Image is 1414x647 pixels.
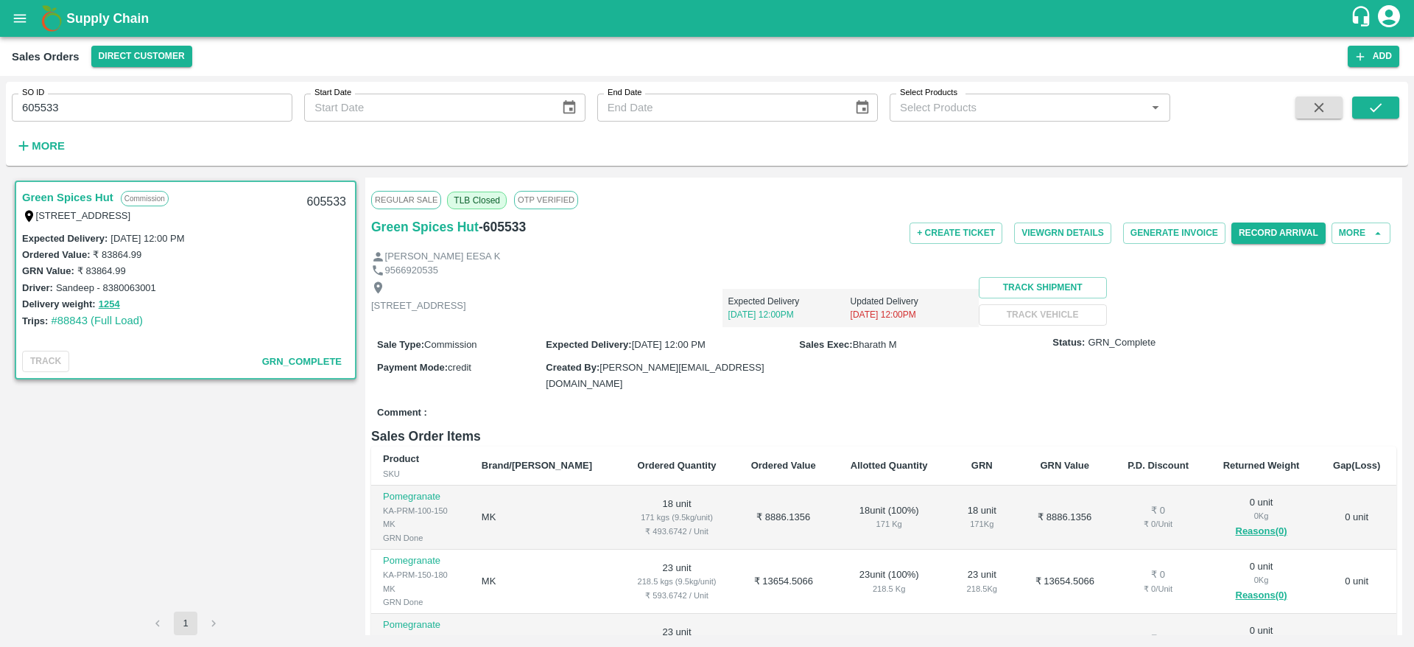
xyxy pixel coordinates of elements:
[91,46,192,67] button: Select DC
[470,486,620,550] td: MK
[110,233,184,244] label: [DATE] 12:00 PM
[851,308,973,321] p: [DATE] 12:00PM
[728,295,851,308] p: Expected Delivery
[1317,486,1396,550] td: 0 unit
[383,504,458,517] div: KA-PRM-100-150
[93,249,141,260] label: ₹ 83864.99
[910,223,1002,244] button: + Create Ticket
[383,467,458,480] div: SKU
[1317,550,1396,614] td: 0 unit
[1217,587,1306,604] button: Reasons(0)
[734,486,833,550] td: ₹ 8886.1356
[1122,517,1193,531] div: ₹ 0 / Unit
[1088,336,1156,350] span: GRN_Complete
[383,517,458,531] div: MK
[470,550,620,614] td: MK
[371,426,1396,447] h6: Sales Order Items
[546,339,631,350] label: Expected Delivery :
[848,94,876,122] button: Choose date
[608,87,641,99] label: End Date
[383,582,458,595] div: MK
[853,339,897,350] span: Bharath M
[424,339,477,350] span: Commission
[1019,550,1111,614] td: ₹ 13654.5066
[1123,223,1225,244] button: Generate Invoice
[638,460,717,471] b: Ordered Quantity
[555,94,583,122] button: Choose date
[1217,509,1306,522] div: 0 Kg
[383,618,458,632] p: Pomegranate
[22,233,108,244] label: Expected Delivery :
[1014,223,1111,244] button: ViewGRN Details
[22,315,48,326] label: Trips:
[479,217,526,237] h6: - 605533
[546,362,764,389] span: [PERSON_NAME][EMAIL_ADDRESS][DOMAIN_NAME]
[383,632,458,646] div: KA-PRM-180-220
[1146,98,1165,117] button: Open
[37,4,66,33] img: logo
[383,568,458,581] div: KA-PRM-150-180
[851,460,928,471] b: Allotted Quantity
[383,595,458,609] div: GRN Done
[12,133,68,158] button: More
[377,339,424,350] label: Sale Type :
[371,191,441,209] span: Regular Sale
[1122,504,1193,518] div: ₹ 0
[298,185,355,220] div: 605533
[1122,568,1193,582] div: ₹ 0
[900,87,957,99] label: Select Products
[1332,223,1390,244] button: More
[22,282,53,293] label: Driver:
[845,582,934,595] div: 218.5 Kg
[957,582,1007,595] div: 218.5 Kg
[631,589,722,602] div: ₹ 593.6742 / Unit
[1376,3,1402,34] div: account of current user
[304,94,549,122] input: Start Date
[383,554,458,568] p: Pomegranate
[66,11,149,26] b: Supply Chain
[447,192,507,209] span: TLB Closed
[383,531,458,545] div: GRN Done
[619,550,734,614] td: 23 unit
[385,250,501,264] p: [PERSON_NAME] EESA K
[121,191,169,206] p: Commission
[845,568,934,595] div: 23 unit ( 100 %)
[957,504,1007,531] div: 18 unit
[1348,46,1399,67] button: Add
[957,568,1007,595] div: 23 unit
[77,265,126,276] label: ₹ 83864.99
[22,87,44,99] label: SO ID
[799,339,852,350] label: Sales Exec :
[385,264,438,278] p: 9566920535
[971,460,993,471] b: GRN
[66,8,1350,29] a: Supply Chain
[514,191,578,209] span: OTP VERIFIED
[845,517,934,531] div: 171 Kg
[314,87,351,99] label: Start Date
[546,362,599,373] label: Created By :
[851,295,973,308] p: Updated Delivery
[377,362,448,373] label: Payment Mode :
[383,490,458,504] p: Pomegranate
[3,1,37,35] button: open drawer
[1350,5,1376,32] div: customer-support
[734,550,833,614] td: ₹ 13654.5066
[12,94,292,122] input: Enter SO ID
[22,265,74,276] label: GRN Value:
[957,517,1007,531] div: 171 Kg
[1052,336,1085,350] label: Status:
[51,315,143,326] a: #88843 (Full Load)
[1217,523,1306,540] button: Reasons(0)
[383,453,419,464] b: Product
[174,612,197,635] button: page 1
[22,249,90,260] label: Ordered Value:
[36,210,131,221] label: [STREET_ADDRESS]
[482,460,592,471] b: Brand/[PERSON_NAME]
[371,299,466,313] p: [STREET_ADDRESS]
[1217,496,1306,540] div: 0 unit
[632,339,706,350] span: [DATE] 12:00 PM
[1333,460,1380,471] b: Gap(Loss)
[56,282,156,293] label: Sandeep - 8380063001
[371,217,479,237] a: Green Spices Hut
